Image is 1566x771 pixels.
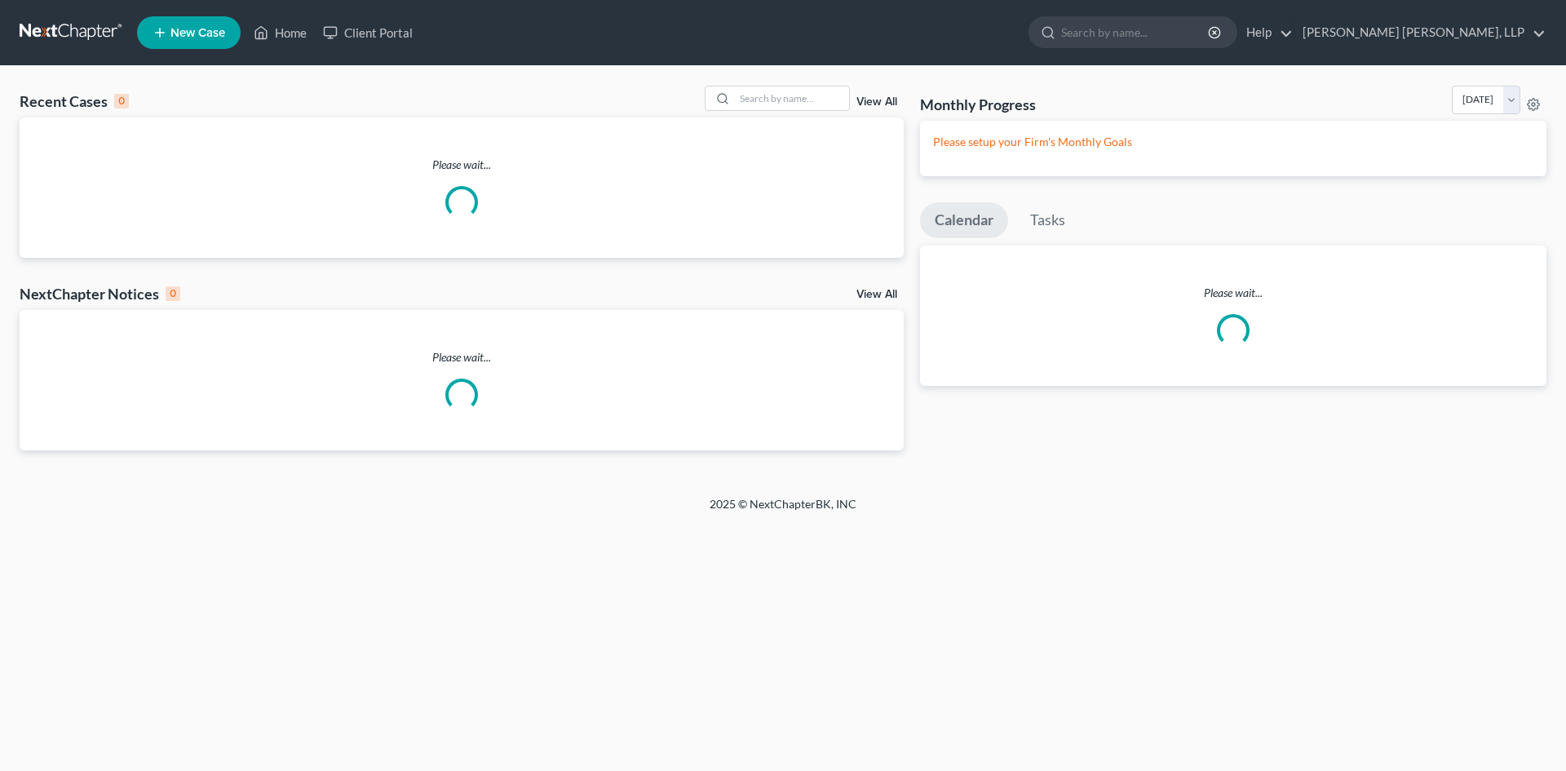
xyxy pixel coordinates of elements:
[920,285,1546,301] p: Please wait...
[20,284,180,304] div: NextChapter Notices
[318,496,1248,525] div: 2025 © NextChapterBK, INC
[170,27,225,39] span: New Case
[856,96,897,108] a: View All
[1238,18,1293,47] a: Help
[114,94,129,109] div: 0
[20,91,129,111] div: Recent Cases
[920,95,1036,114] h3: Monthly Progress
[1061,17,1210,47] input: Search by name...
[920,202,1008,238] a: Calendar
[735,86,849,110] input: Search by name...
[315,18,421,47] a: Client Portal
[1015,202,1080,238] a: Tasks
[1294,18,1546,47] a: [PERSON_NAME] [PERSON_NAME], LLP
[20,349,904,366] p: Please wait...
[856,289,897,300] a: View All
[246,18,315,47] a: Home
[933,134,1533,150] p: Please setup your Firm's Monthly Goals
[20,157,904,173] p: Please wait...
[166,286,180,301] div: 0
